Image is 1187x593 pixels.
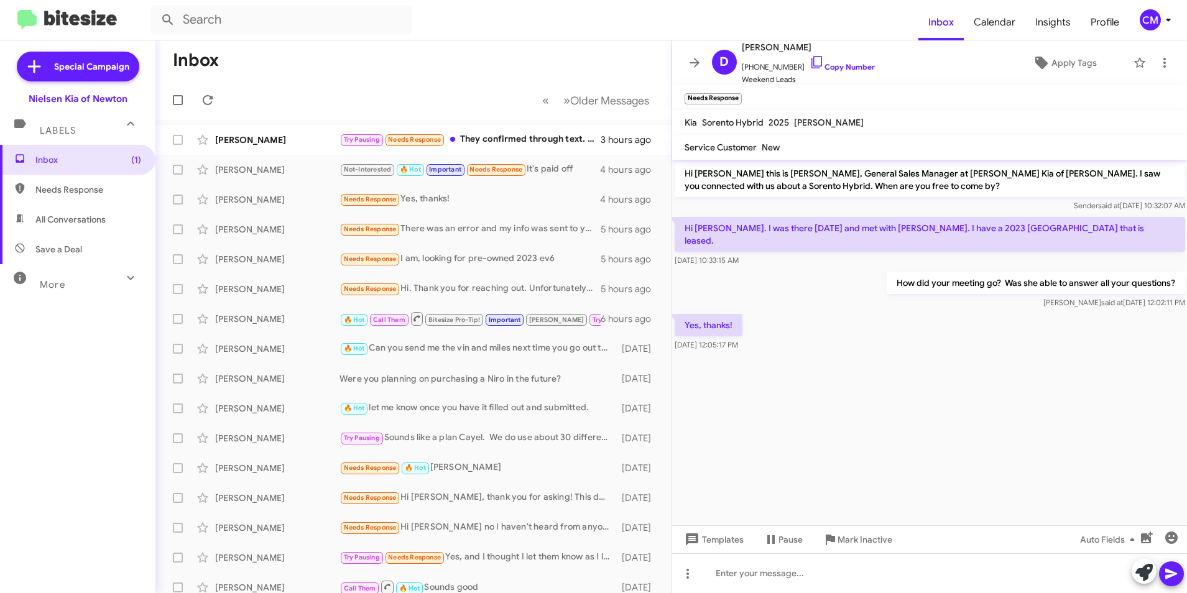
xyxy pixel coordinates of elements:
[1001,52,1127,74] button: Apply Tags
[616,402,661,415] div: [DATE]
[215,522,339,534] div: [PERSON_NAME]
[344,136,380,144] span: Try Pausing
[886,272,1185,294] p: How did your meeting go? Was she able to answer all your questions?
[35,154,141,166] span: Inbox
[489,316,521,324] span: Important
[54,60,129,73] span: Special Campaign
[742,40,875,55] span: [PERSON_NAME]
[964,4,1025,40] a: Calendar
[215,402,339,415] div: [PERSON_NAME]
[339,192,600,206] div: Yes, thanks!
[556,88,657,113] button: Next
[675,217,1185,252] p: Hi [PERSON_NAME]. I was there [DATE] and met with [PERSON_NAME]. I have a 2023 [GEOGRAPHIC_DATA] ...
[1081,4,1129,40] a: Profile
[215,313,339,325] div: [PERSON_NAME]
[1025,4,1081,40] a: Insights
[215,253,339,265] div: [PERSON_NAME]
[813,528,902,551] button: Mark Inactive
[344,165,392,173] span: Not-Interested
[35,243,82,255] span: Save a Deal
[742,73,875,86] span: Weekend Leads
[542,93,549,108] span: «
[215,193,339,206] div: [PERSON_NAME]
[215,432,339,444] div: [PERSON_NAME]
[762,142,780,153] span: New
[570,94,649,108] span: Older Messages
[794,117,864,128] span: [PERSON_NAME]
[1140,9,1161,30] div: CM
[339,372,616,385] div: Were you planning on purchasing a Niro in the future?
[601,253,661,265] div: 5 hours ago
[810,62,875,71] a: Copy Number
[405,464,426,472] span: 🔥 Hot
[428,316,480,324] span: Bitesize Pro-Tip!
[535,88,657,113] nav: Page navigation example
[918,4,964,40] a: Inbox
[742,55,875,73] span: [PHONE_NUMBER]
[344,404,365,412] span: 🔥 Hot
[1070,528,1150,551] button: Auto Fields
[339,132,601,147] div: They confirmed through text. The whole chain consists of me asking if all is included except the ...
[616,432,661,444] div: [DATE]
[40,125,76,136] span: Labels
[388,553,441,561] span: Needs Response
[344,464,397,472] span: Needs Response
[675,162,1185,197] p: Hi [PERSON_NAME] this is [PERSON_NAME], General Sales Manager at [PERSON_NAME] Kia of [PERSON_NAM...
[616,372,661,385] div: [DATE]
[672,528,754,551] button: Templates
[616,522,661,534] div: [DATE]
[339,490,616,505] div: Hi [PERSON_NAME], thank you for asking! This deal is not appealing to me, so I'm sorry
[1129,9,1173,30] button: CM
[754,528,813,551] button: Pause
[601,223,661,236] div: 5 hours ago
[344,344,365,352] span: 🔥 Hot
[1097,201,1119,210] span: said at
[469,165,522,173] span: Needs Response
[535,88,557,113] button: Previous
[339,252,601,266] div: I am, looking for pre-owned 2023 ev6
[339,401,616,415] div: let me know once you have it filled out and submitted.
[339,282,601,296] div: Hi. Thank you for reaching out. Unfortunately [PERSON_NAME] is inconvenient for me.
[616,342,661,355] div: [DATE]
[339,431,616,445] div: Sounds like a plan Cayel. We do use about 30 different banks so we can also shop rates for you.
[685,142,757,153] span: Service Customer
[173,50,219,70] h1: Inbox
[344,316,365,324] span: 🔥 Hot
[600,163,661,176] div: 4 hours ago
[400,165,421,173] span: 🔥 Hot
[29,93,127,105] div: Nielsen Kia of Newton
[675,255,739,265] span: [DATE] 10:33:15 AM
[215,551,339,564] div: [PERSON_NAME]
[344,255,397,263] span: Needs Response
[838,528,892,551] span: Mark Inactive
[682,528,744,551] span: Templates
[616,551,661,564] div: [DATE]
[17,52,139,81] a: Special Campaign
[1051,52,1097,74] span: Apply Tags
[344,523,397,531] span: Needs Response
[344,434,380,442] span: Try Pausing
[344,285,397,293] span: Needs Response
[1073,201,1185,210] span: Sender [DATE] 10:32:07 AM
[593,316,629,324] span: Try Pausing
[702,117,764,128] span: Sorento Hybrid
[429,165,461,173] span: Important
[1043,298,1185,307] span: [PERSON_NAME] [DATE] 12:02:11 PM
[215,134,339,146] div: [PERSON_NAME]
[778,528,803,551] span: Pause
[601,313,661,325] div: 6 hours ago
[675,314,742,336] p: Yes, thanks!
[40,279,65,290] span: More
[339,311,601,326] div: If you come into the dealership and leave a deposit, I can get you whatever car you want within 4...
[601,134,661,146] div: 3 hours ago
[719,52,729,72] span: D
[215,462,339,474] div: [PERSON_NAME]
[1101,298,1122,307] span: said at
[131,154,141,166] span: (1)
[373,316,405,324] span: Call Them
[685,117,697,128] span: Kia
[35,183,141,196] span: Needs Response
